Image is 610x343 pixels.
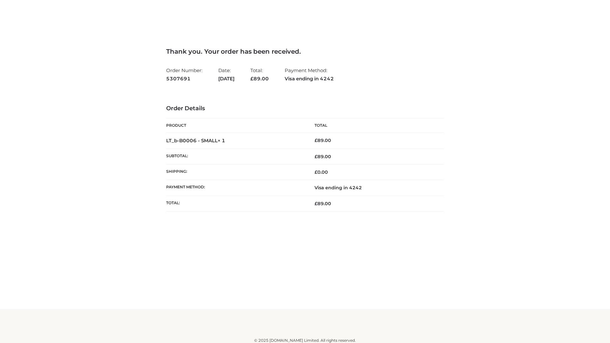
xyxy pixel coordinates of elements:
strong: 5307691 [166,75,202,83]
bdi: 0.00 [315,169,328,175]
th: Shipping: [166,165,305,180]
span: £ [315,201,317,206]
strong: [DATE] [218,75,234,83]
bdi: 89.00 [315,138,331,143]
h3: Thank you. Your order has been received. [166,48,444,55]
strong: Visa ending in 4242 [285,75,334,83]
span: £ [250,76,254,82]
strong: × 1 [218,138,225,144]
span: 89.00 [315,201,331,206]
th: Product [166,118,305,133]
li: Order Number: [166,65,202,84]
span: £ [315,169,317,175]
li: Total: [250,65,269,84]
th: Payment method: [166,180,305,196]
th: Total: [166,196,305,211]
span: 89.00 [250,76,269,82]
li: Date: [218,65,234,84]
strong: LT_b-B0006 - SMALL [166,138,225,144]
h3: Order Details [166,105,444,112]
th: Total [305,118,444,133]
span: 89.00 [315,154,331,159]
th: Subtotal: [166,149,305,164]
span: £ [315,138,317,143]
span: £ [315,154,317,159]
li: Payment Method: [285,65,334,84]
td: Visa ending in 4242 [305,180,444,196]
